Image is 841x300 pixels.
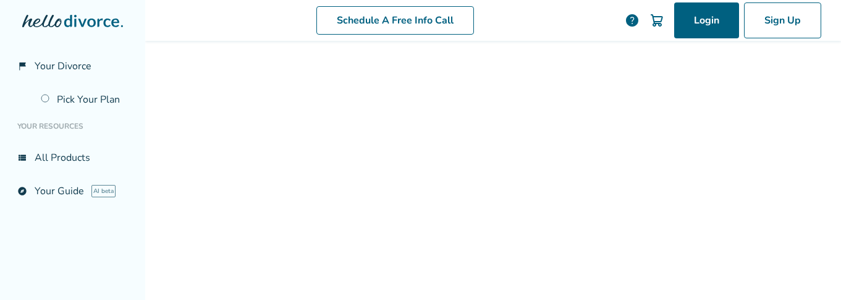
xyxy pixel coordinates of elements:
span: explore [17,186,27,196]
a: flag_2Your Divorce [10,52,135,80]
span: Your Divorce [35,59,91,73]
a: Sign Up [744,2,821,38]
a: view_listAll Products [10,144,135,172]
span: flag_2 [17,61,27,71]
a: exploreYour GuideAI beta [10,177,135,205]
a: Schedule A Free Info Call [316,6,474,35]
span: view_list [17,153,27,163]
a: Pick Your Plan [33,85,135,114]
span: AI beta [91,185,116,197]
li: Your Resources [10,114,135,139]
a: Login [674,2,739,38]
a: help [625,13,640,28]
img: Cart [649,13,664,28]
